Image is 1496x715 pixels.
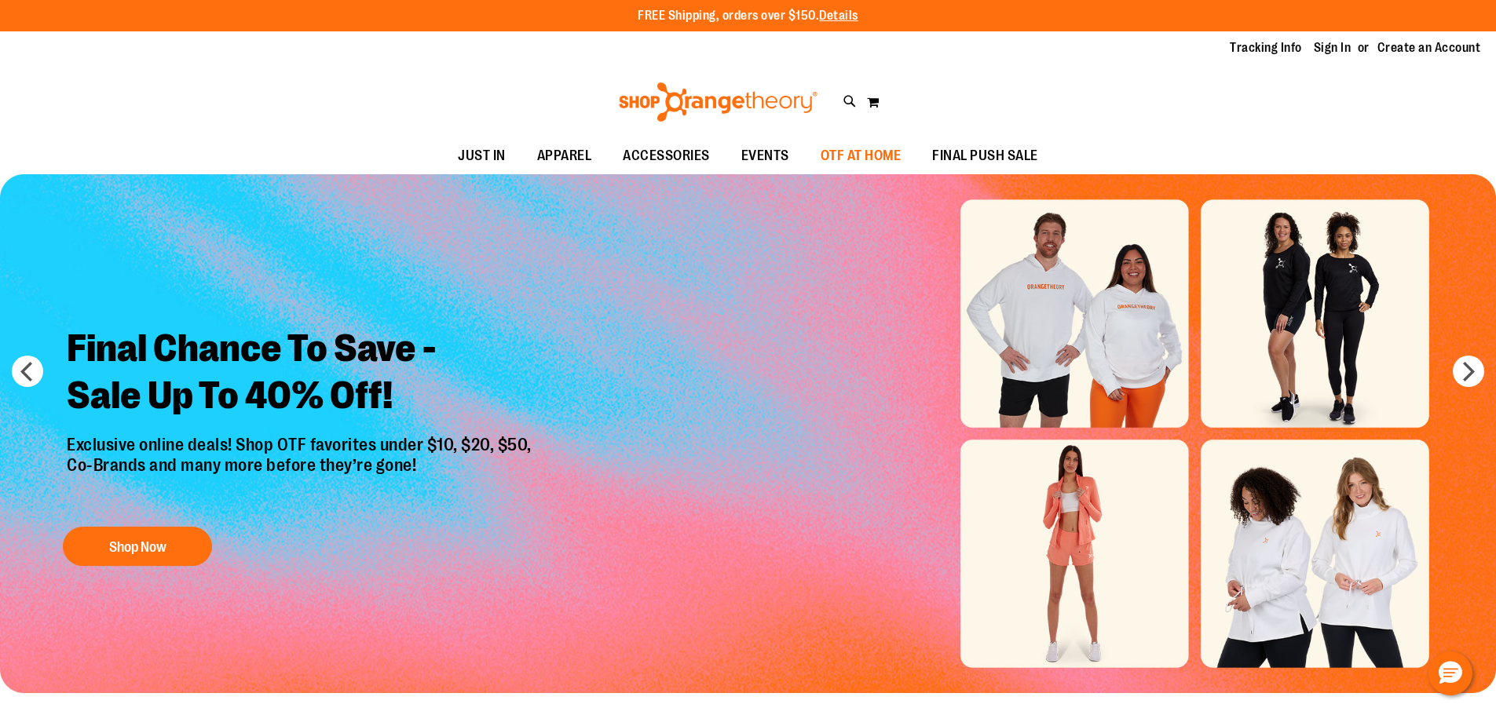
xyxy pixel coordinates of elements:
[55,313,547,575] a: Final Chance To Save -Sale Up To 40% Off! Exclusive online deals! Shop OTF favorites under $10, $...
[458,138,506,173] span: JUST IN
[521,138,608,174] a: APPAREL
[1314,39,1352,57] a: Sign In
[12,356,43,387] button: prev
[537,138,592,173] span: APPAREL
[623,138,710,173] span: ACCESSORIES
[916,138,1054,174] a: FINAL PUSH SALE
[1453,356,1484,387] button: next
[726,138,805,174] a: EVENTS
[616,82,820,122] img: Shop Orangetheory
[638,7,858,25] p: FREE Shipping, orders over $150.
[819,9,858,23] a: Details
[1230,39,1302,57] a: Tracking Info
[1428,651,1472,695] button: Hello, have a question? Let’s chat.
[55,313,547,435] h2: Final Chance To Save - Sale Up To 40% Off!
[607,138,726,174] a: ACCESSORIES
[932,138,1038,173] span: FINAL PUSH SALE
[55,435,547,512] p: Exclusive online deals! Shop OTF favorites under $10, $20, $50, Co-Brands and many more before th...
[805,138,917,174] a: OTF AT HOME
[1377,39,1481,57] a: Create an Account
[821,138,902,173] span: OTF AT HOME
[741,138,789,173] span: EVENTS
[442,138,521,174] a: JUST IN
[63,527,212,566] button: Shop Now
